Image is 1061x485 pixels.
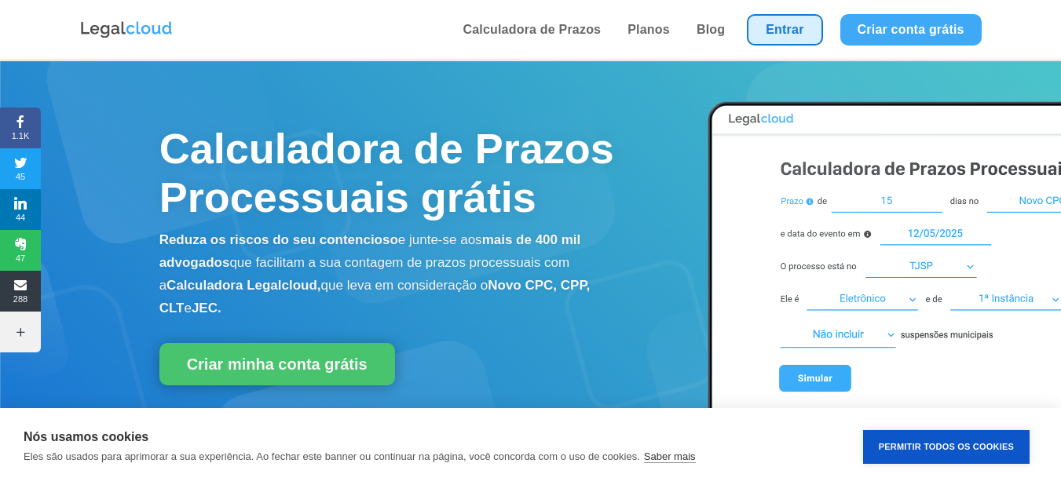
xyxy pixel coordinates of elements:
[24,450,640,462] p: Eles são usados para aprimorar a sua experiência. Ao fechar este banner ou continuar na página, v...
[159,229,637,319] p: e junte-se aos que facilitam a sua contagem de prazos processuais com a que leva em consideração o e
[79,20,174,40] img: Logo da Legalcloud
[24,430,148,443] strong: Nós usamos cookies
[166,278,321,293] b: Calculadora Legalcloud,
[159,232,581,270] b: mais de 400 mil advogados
[159,125,614,221] span: Calculadora de Prazos Processuais grátis
[863,430,1030,464] button: Permitir Todos os Cookies
[747,14,822,46] a: Entrar
[159,232,398,247] b: Reduza os riscos do seu contencioso
[192,301,221,315] b: JEC.
[840,14,982,46] a: Criar conta grátis
[159,278,591,315] b: Novo CPC, CPP, CLT
[644,450,696,463] a: Saber mais
[159,343,395,385] a: Criar minha conta grátis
